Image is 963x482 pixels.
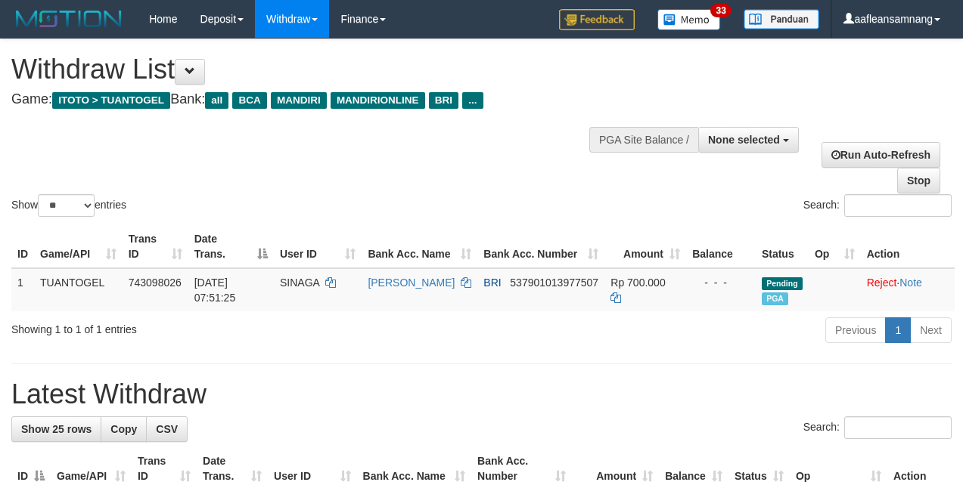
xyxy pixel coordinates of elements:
td: 1 [11,268,34,311]
span: all [205,92,228,109]
span: ... [462,92,483,109]
span: ITOTO > TUANTOGEL [52,92,170,109]
h1: Latest Withdraw [11,379,952,409]
th: Amount: activate to sort column ascending [604,225,686,268]
th: Game/API: activate to sort column ascending [34,225,123,268]
a: Next [910,317,952,343]
span: BRI [483,277,501,289]
a: Note [899,277,922,289]
label: Search: [803,416,952,439]
th: Date Trans.: activate to sort column descending [188,225,274,268]
td: · [861,268,955,311]
th: Balance [686,225,756,268]
th: Bank Acc. Name: activate to sort column ascending [362,225,477,268]
th: Op: activate to sort column ascending [809,225,861,268]
th: Status [756,225,809,268]
span: 743098026 [129,277,182,289]
select: Showentries [38,194,95,217]
a: [PERSON_NAME] [368,277,455,289]
span: Copy [110,423,137,435]
th: Trans ID: activate to sort column ascending [123,225,188,268]
a: Stop [897,168,940,193]
input: Search: [844,194,952,217]
div: PGA Site Balance / [589,127,698,153]
a: Copy [101,416,147,442]
span: 33 [710,4,731,17]
h4: Game: Bank: [11,92,627,107]
span: MANDIRI [271,92,327,109]
span: CSV [156,423,178,435]
label: Show entries [11,194,126,217]
label: Search: [803,194,952,217]
input: Search: [844,416,952,439]
span: MANDIRIONLINE [331,92,425,109]
span: Pending [762,277,803,290]
a: Previous [825,317,886,343]
th: Action [861,225,955,268]
h1: Withdraw List [11,54,627,85]
a: CSV [146,416,188,442]
img: Button%20Memo.svg [657,9,721,30]
span: Marked by aafchonlypin [762,292,788,305]
a: 1 [885,317,911,343]
th: Bank Acc. Number: activate to sort column ascending [477,225,604,268]
span: Rp 700.000 [610,277,665,289]
span: BRI [429,92,458,109]
div: - - - [692,275,750,290]
span: SINAGA [280,277,319,289]
span: Copy 537901013977507 to clipboard [510,277,598,289]
div: Showing 1 to 1 of 1 entries [11,316,390,337]
img: MOTION_logo.png [11,8,126,30]
th: User ID: activate to sort column ascending [274,225,362,268]
a: Run Auto-Refresh [822,142,940,168]
span: Show 25 rows [21,423,92,435]
img: Feedback.jpg [559,9,635,30]
a: Reject [867,277,897,289]
button: None selected [698,127,799,153]
td: TUANTOGEL [34,268,123,311]
img: panduan.png [744,9,819,29]
span: BCA [232,92,266,109]
th: ID [11,225,34,268]
a: Show 25 rows [11,416,101,442]
span: None selected [708,134,780,146]
span: [DATE] 07:51:25 [194,277,236,304]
